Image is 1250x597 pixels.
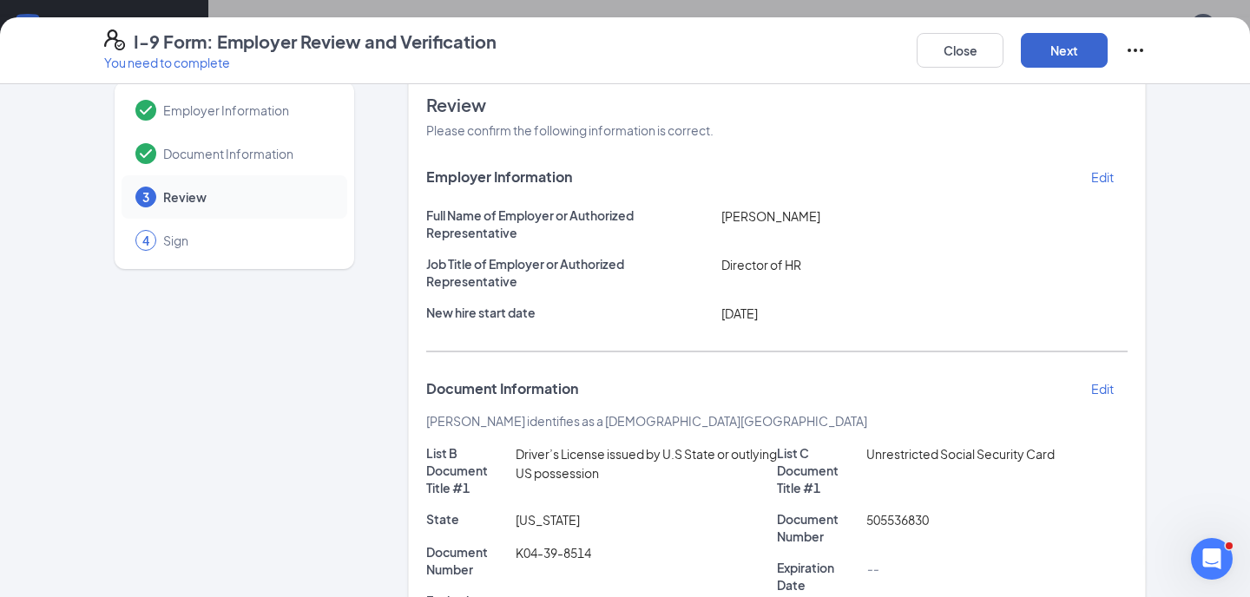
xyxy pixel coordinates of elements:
iframe: Intercom live chat [1191,538,1233,580]
span: Employer Information [426,168,572,186]
p: List C Document Title #1 [777,444,859,496]
span: 3 [142,188,149,206]
p: Edit [1091,380,1114,397]
p: Edit [1091,168,1114,186]
span: Driver’s License issued by U.S State or outlying US possession [516,446,777,481]
p: Job Title of Employer or Authorized Representative [426,255,714,290]
span: Employer Information [163,102,330,119]
p: Full Name of Employer or Authorized Representative [426,207,714,241]
span: Unrestricted Social Security Card [866,446,1055,462]
span: [DATE] [721,305,758,321]
button: Next [1021,33,1108,68]
p: New hire start date [426,304,714,321]
p: Document Number [426,543,509,578]
span: Review [163,188,330,206]
span: [PERSON_NAME] [721,208,820,224]
svg: Checkmark [135,143,156,164]
p: Document Number [777,510,859,545]
span: Review [426,93,1128,117]
span: Director of HR [721,257,801,272]
p: List B Document Title #1 [426,444,509,496]
h4: I-9 Form: Employer Review and Verification [134,30,497,54]
span: Document Information [426,380,578,397]
span: Please confirm the following information is correct. [426,122,714,138]
p: Expiration Date [777,559,859,594]
p: State [426,510,509,528]
svg: FormI9EVerifyIcon [104,30,125,50]
svg: Checkmark [135,100,156,121]
span: [US_STATE] [516,512,580,528]
button: Close [917,33,1003,68]
span: 505536830 [866,512,929,528]
span: Sign [163,232,330,249]
span: 4 [142,232,149,249]
span: Document Information [163,145,330,162]
svg: Ellipses [1125,40,1146,61]
span: K04-39-8514 [516,545,591,561]
span: [PERSON_NAME] identifies as a [DEMOGRAPHIC_DATA][GEOGRAPHIC_DATA] [426,413,867,429]
p: You need to complete [104,54,497,71]
span: -- [866,561,878,576]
